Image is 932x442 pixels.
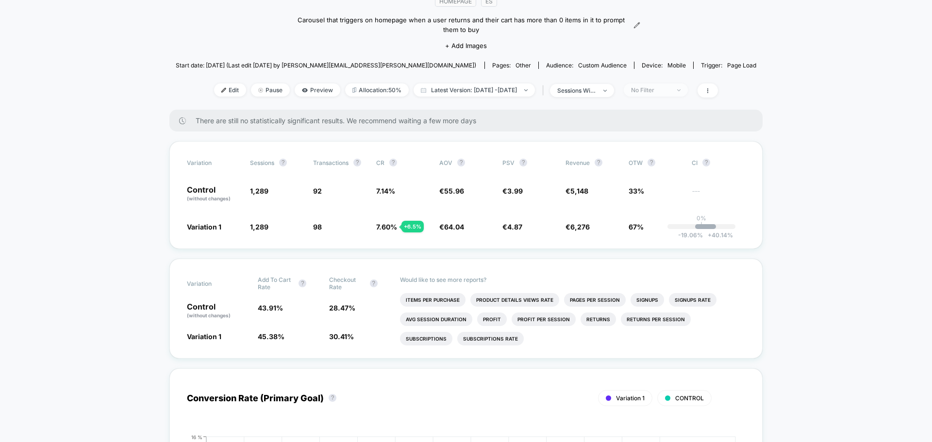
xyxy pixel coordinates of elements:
[221,88,226,93] img: edit
[570,223,590,231] span: 6,276
[196,116,743,125] span: There are still no statistically significant results. We recommend waiting a few more days
[566,187,588,195] span: €
[295,83,340,97] span: Preview
[502,223,522,231] span: €
[400,276,745,283] p: Would like to see more reports?
[313,159,349,166] span: Transactions
[313,223,322,231] span: 98
[250,223,268,231] span: 1,289
[258,304,283,312] span: 43.91 %
[444,187,464,195] span: 55.96
[570,187,588,195] span: 5,148
[401,221,424,232] div: + 6.5 %
[631,86,670,94] div: No Filter
[524,89,528,91] img: end
[678,231,703,239] span: -19.06 %
[389,159,397,166] button: ?
[292,16,631,34] span: Carousel that triggers on homepage when a user returns and their cart has more than 0 items in it...
[176,62,476,69] span: Start date: [DATE] (Last edit [DATE] by [PERSON_NAME][EMAIL_ADDRESS][PERSON_NAME][DOMAIN_NAME])
[376,223,397,231] span: 7.60 %
[258,332,284,341] span: 45.38 %
[727,62,756,69] span: Page Load
[581,312,616,326] li: Returns
[329,332,354,341] span: 30.41 %
[187,332,221,341] span: Variation 1
[345,83,409,97] span: Allocation: 50%
[648,159,655,166] button: ?
[353,159,361,166] button: ?
[400,332,452,345] li: Subscriptions
[667,62,686,69] span: mobile
[629,159,682,166] span: OTW
[187,159,240,166] span: Variation
[187,276,240,291] span: Variation
[414,83,535,97] span: Latest Version: [DATE] - [DATE]
[669,293,716,307] li: Signups Rate
[329,304,355,312] span: 28.47 %
[502,159,515,166] span: PSV
[519,159,527,166] button: ?
[439,187,464,195] span: €
[376,159,384,166] span: CR
[421,88,426,93] img: calendar
[313,187,322,195] span: 92
[258,276,294,291] span: Add To Cart Rate
[512,312,576,326] li: Profit Per Session
[191,434,202,440] tspan: 16 %
[329,394,336,402] button: ?
[187,223,221,231] span: Variation 1
[631,293,664,307] li: Signups
[701,62,756,69] div: Trigger:
[376,187,395,195] span: 7.14 %
[616,394,645,402] span: Variation 1
[564,293,626,307] li: Pages Per Session
[540,83,550,98] span: |
[629,187,644,195] span: 33%
[187,303,248,319] p: Control
[507,223,522,231] span: 4.87
[578,62,627,69] span: Custom Audience
[400,312,472,326] li: Avg Session Duration
[557,87,596,94] div: sessions with impression
[187,312,231,318] span: (without changes)
[250,159,274,166] span: Sessions
[692,188,745,202] span: ---
[445,42,487,49] span: + Add Images
[477,312,507,326] li: Profit
[621,312,691,326] li: Returns Per Session
[279,159,287,166] button: ?
[470,293,559,307] li: Product Details Views Rate
[370,279,378,287] button: ?
[566,223,590,231] span: €
[400,293,466,307] li: Items Per Purchase
[677,89,681,91] img: end
[703,231,733,239] span: 40.14 %
[595,159,602,166] button: ?
[492,62,531,69] div: Pages:
[603,90,607,92] img: end
[692,159,745,166] span: CI
[457,159,465,166] button: ?
[702,159,710,166] button: ?
[629,223,644,231] span: 67%
[187,186,240,202] p: Control
[516,62,531,69] span: other
[502,187,523,195] span: €
[439,223,464,231] span: €
[187,196,231,201] span: (without changes)
[546,62,627,69] div: Audience:
[299,279,306,287] button: ?
[444,223,464,231] span: 64.04
[250,187,268,195] span: 1,289
[457,332,524,345] li: Subscriptions Rate
[697,214,706,222] p: 0%
[700,222,702,229] p: |
[507,187,523,195] span: 3.99
[439,159,452,166] span: AOV
[675,394,704,402] span: CONTROL
[634,62,693,69] span: Device:
[258,88,263,93] img: end
[566,159,590,166] span: Revenue
[251,83,290,97] span: Pause
[329,276,365,291] span: Checkout Rate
